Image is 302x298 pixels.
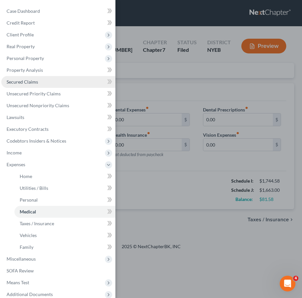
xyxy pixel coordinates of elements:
[14,170,115,182] a: Home
[1,100,115,111] a: Unsecured Nonpriority Claims
[20,244,33,250] span: Family
[1,5,115,17] a: Case Dashboard
[7,114,24,120] span: Lawsuits
[7,126,49,132] span: Executory Contracts
[1,88,115,100] a: Unsecured Priority Claims
[7,55,44,61] span: Personal Property
[1,64,115,76] a: Property Analysis
[20,197,38,203] span: Personal
[7,103,69,108] span: Unsecured Nonpriority Claims
[7,79,38,85] span: Secured Claims
[1,17,115,29] a: Credit Report
[1,76,115,88] a: Secured Claims
[7,44,35,49] span: Real Property
[7,138,66,144] span: Codebtors Insiders & Notices
[293,276,298,281] span: 4
[7,268,34,273] span: SOFA Review
[14,206,115,218] a: Medical
[14,194,115,206] a: Personal
[7,8,40,14] span: Case Dashboard
[20,232,37,238] span: Vehicles
[20,185,48,191] span: Utilities / Bills
[20,209,36,214] span: Medical
[7,280,29,285] span: Means Test
[14,182,115,194] a: Utilities / Bills
[7,291,53,297] span: Additional Documents
[7,91,61,96] span: Unsecured Priority Claims
[7,32,34,37] span: Client Profile
[1,265,115,277] a: SOFA Review
[20,173,32,179] span: Home
[20,221,54,226] span: Taxes / Insurance
[7,150,22,155] span: Income
[7,162,25,167] span: Expenses
[280,276,295,291] iframe: Intercom live chat
[7,67,43,73] span: Property Analysis
[1,123,115,135] a: Executory Contracts
[1,111,115,123] a: Lawsuits
[7,20,35,26] span: Credit Report
[14,218,115,229] a: Taxes / Insurance
[14,241,115,253] a: Family
[14,229,115,241] a: Vehicles
[7,256,36,262] span: Miscellaneous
